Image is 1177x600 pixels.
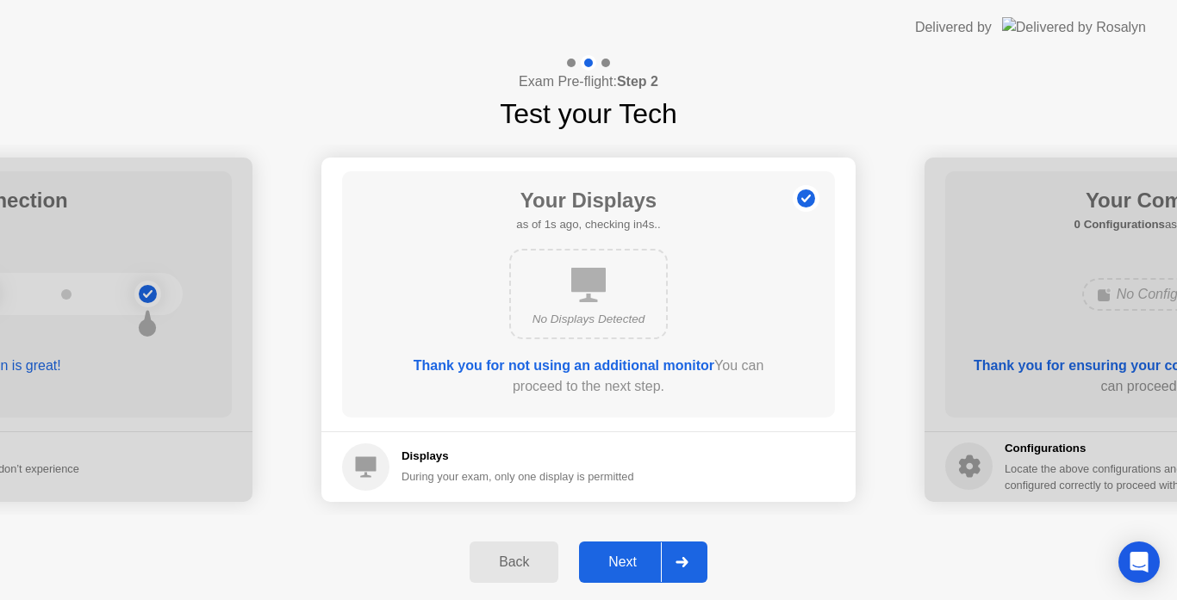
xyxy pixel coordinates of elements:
[475,554,553,570] div: Back
[516,216,660,233] h5: as of 1s ago, checking in4s..
[500,93,677,134] h1: Test your Tech
[402,448,634,465] h5: Displays
[1002,17,1146,37] img: Delivered by Rosalyn
[617,74,658,89] b: Step 2
[516,185,660,216] h1: Your Displays
[579,541,707,583] button: Next
[584,554,661,570] div: Next
[402,468,634,485] div: During your exam, only one display is permitted
[470,541,558,583] button: Back
[414,358,714,373] b: Thank you for not using an additional monitor
[1118,541,1160,583] div: Open Intercom Messenger
[525,311,652,328] div: No Displays Detected
[391,356,786,397] div: You can proceed to the next step.
[915,17,992,38] div: Delivered by
[519,71,658,92] h4: Exam Pre-flight:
